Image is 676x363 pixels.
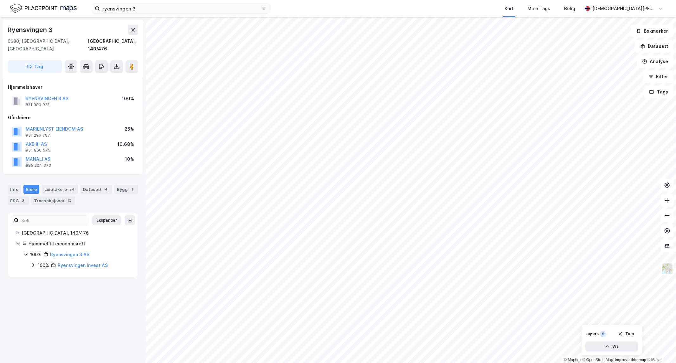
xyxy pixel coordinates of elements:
div: Hjemmel til eiendomsrett [29,240,130,248]
div: ESG [8,196,29,205]
div: 821 989 922 [26,102,49,107]
button: Tøm [614,329,638,339]
div: 1 [129,186,135,192]
div: Layers [585,331,599,336]
div: 4 [103,186,109,192]
button: Analyse [637,55,673,68]
button: Tag [8,60,62,73]
img: logo.f888ab2527a4732fd821a326f86c7f29.svg [10,3,77,14]
img: Z [661,263,673,275]
button: Bokmerker [631,25,673,37]
div: 100% [30,251,42,258]
div: 100% [38,262,49,269]
a: Ryensvingen 3 AS [50,252,89,257]
button: Vis [585,341,638,352]
div: Transaksjoner [31,196,75,205]
button: Tags [644,86,673,98]
div: 10.68% [117,140,134,148]
div: Mine Tags [527,5,550,12]
div: 100% [122,95,134,102]
div: Gårdeiere [8,114,138,121]
a: Ryensvingen Invest AS [58,263,108,268]
button: Ekspander [92,215,121,225]
div: Kart [505,5,513,12]
div: [DEMOGRAPHIC_DATA][PERSON_NAME] [592,5,656,12]
div: [GEOGRAPHIC_DATA], 149/476 [22,229,130,237]
div: [GEOGRAPHIC_DATA], 149/476 [88,37,138,53]
input: Søk [19,216,88,225]
div: Ryensvingen 3 [8,25,54,35]
div: Kontrollprogram for chat [644,333,676,363]
a: Mapbox [564,358,581,362]
div: 0680, [GEOGRAPHIC_DATA], [GEOGRAPHIC_DATA] [8,37,88,53]
div: Datasett [80,185,112,194]
a: OpenStreetMap [583,358,613,362]
div: Hjemmelshaver [8,83,138,91]
div: 5 [600,331,606,337]
iframe: Chat Widget [644,333,676,363]
div: 10 [66,198,73,204]
div: 10% [125,155,134,163]
div: Info [8,185,21,194]
div: Bolig [564,5,575,12]
div: 24 [68,186,75,192]
div: 25% [125,125,134,133]
div: Leietakere [42,185,78,194]
div: 931 866 575 [26,148,50,153]
div: Bygg [114,185,138,194]
div: 931 296 787 [26,133,50,138]
a: Improve this map [615,358,646,362]
input: Søk på adresse, matrikkel, gårdeiere, leietakere eller personer [100,4,261,13]
div: 3 [20,198,26,204]
div: 985 204 373 [26,163,51,168]
button: Filter [643,70,673,83]
button: Datasett [635,40,673,53]
div: Eiere [23,185,39,194]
